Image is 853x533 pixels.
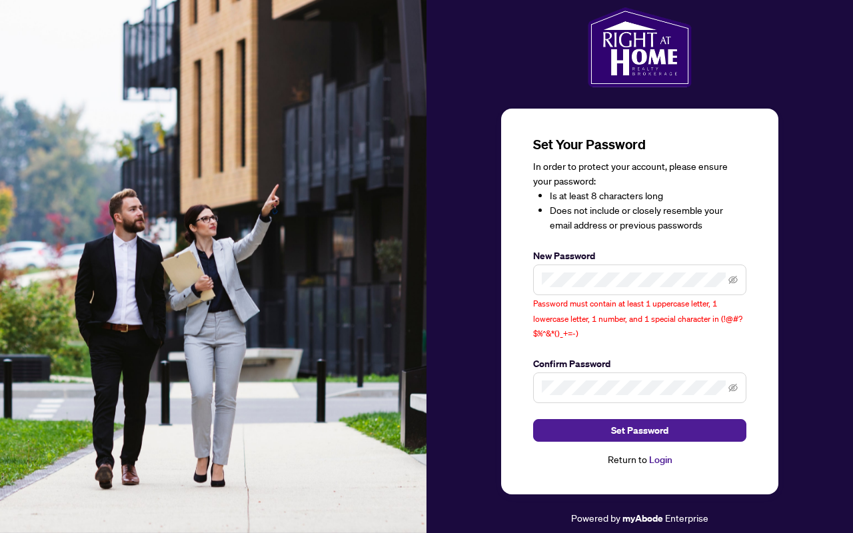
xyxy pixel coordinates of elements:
[533,356,746,371] label: Confirm Password
[533,249,746,263] label: New Password
[649,454,672,466] a: Login
[728,275,738,284] span: eye-invisible
[665,512,708,524] span: Enterprise
[571,512,620,524] span: Powered by
[533,298,742,339] span: Password must contain at least 1 uppercase letter, 1 lowercase letter, 1 number, and 1 special ch...
[728,383,738,392] span: eye-invisible
[533,419,746,442] button: Set Password
[533,452,746,468] div: Return to
[588,7,691,87] img: ma-logo
[611,420,668,441] span: Set Password
[550,189,746,203] li: Is at least 8 characters long
[550,203,746,233] li: Does not include or closely resemble your email address or previous passwords
[622,511,663,526] a: myAbode
[533,159,746,233] div: In order to protect your account, please ensure your password:
[533,135,746,154] h3: Set Your Password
